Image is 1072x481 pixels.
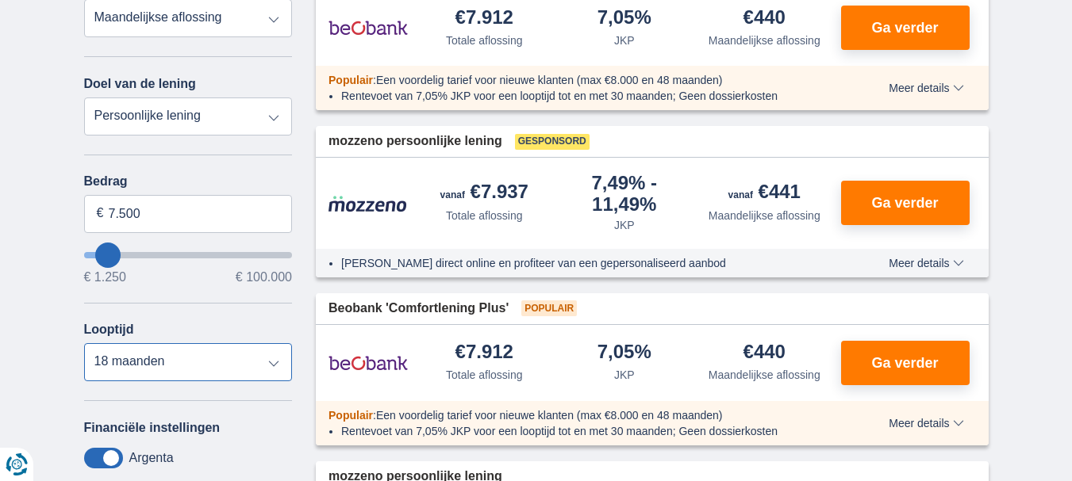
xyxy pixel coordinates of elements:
[614,367,635,383] div: JKP
[329,74,373,86] span: Populair
[455,8,513,29] div: €7.912
[236,271,292,284] span: € 100.000
[709,208,820,223] div: Maandelijkse aflossing
[376,409,723,422] span: Een voordelig tarief voor nieuwe klanten (max €8.000 en 48 maanden)
[84,323,134,337] label: Looptijd
[521,300,577,316] span: Populair
[877,82,975,94] button: Meer details
[889,82,963,94] span: Meer details
[597,342,651,364] div: 7,05%
[329,300,509,318] span: Beobank 'Comfortlening Plus'
[743,8,786,29] div: €440
[84,77,196,91] label: Doel van de lening
[446,367,523,383] div: Totale aflossing
[597,8,651,29] div: 7,05%
[376,74,723,86] span: Een voordelig tarief voor nieuwe klanten (max €8.000 en 48 maanden)
[329,409,373,422] span: Populair
[329,8,408,48] img: product.pl.alt Beobank
[446,32,523,48] div: Totale aflossing
[97,204,104,223] span: €
[561,174,689,214] div: 7,49%
[877,257,975,269] button: Meer details
[871,356,938,370] span: Ga verder
[871,196,938,210] span: Ga verder
[329,132,502,151] span: mozzeno persoonlijke lening
[841,341,970,385] button: Ga verder
[341,423,831,439] li: Rentevoet van 7,05% JKP voor een looptijd tot en met 30 maanden; Geen dossierkosten
[841,181,970,225] button: Ga verder
[129,451,174,465] label: Argenta
[329,195,408,212] img: product.pl.alt Mozzeno
[614,217,635,233] div: JKP
[341,255,831,271] li: [PERSON_NAME] direct online en profiteer van een gepersonaliseerd aanbod
[84,174,293,189] label: Bedrag
[889,418,963,429] span: Meer details
[84,421,221,435] label: Financiële instellingen
[341,88,831,104] li: Rentevoet van 7,05% JKP voor een looptijd tot en met 30 maanden; Geen dossierkosten
[728,182,801,204] div: €441
[841,6,970,50] button: Ga verder
[440,182,528,204] div: €7.937
[84,252,293,258] input: wantToBorrow
[515,134,590,150] span: Gesponsord
[889,258,963,269] span: Meer details
[743,342,786,364] div: €440
[877,417,975,429] button: Meer details
[329,343,408,383] img: product.pl.alt Beobank
[614,32,635,48] div: JKP
[446,208,523,223] div: Totale aflossing
[455,342,513,364] div: €7.912
[316,407,843,423] div: :
[709,367,820,383] div: Maandelijkse aflossing
[84,271,126,284] span: € 1.250
[871,21,938,35] span: Ga verder
[316,72,843,88] div: :
[709,32,820,48] div: Maandelijkse aflossing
